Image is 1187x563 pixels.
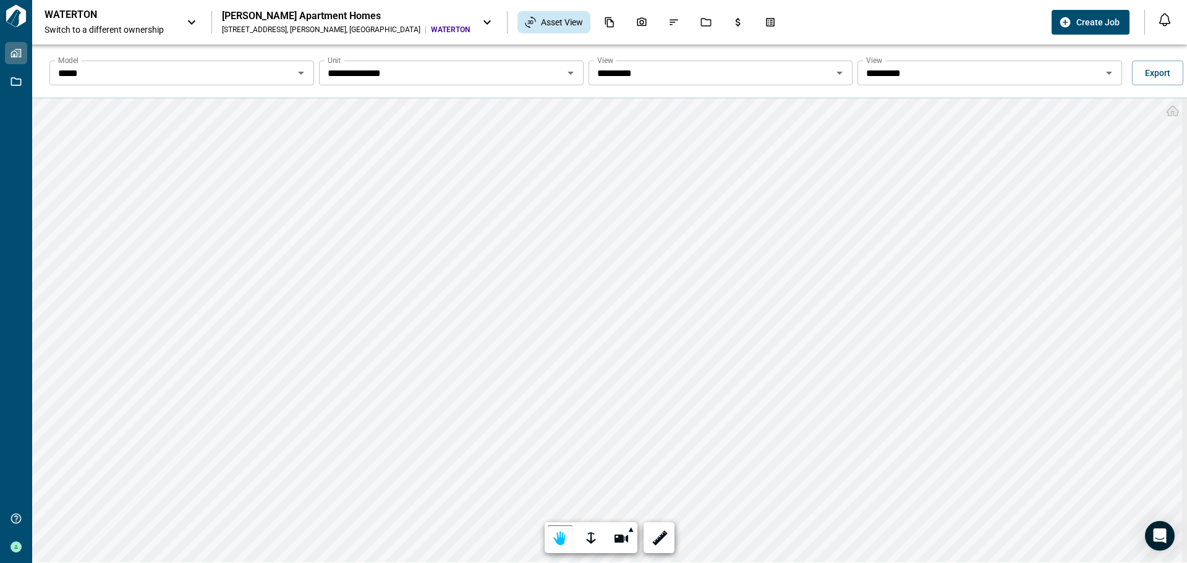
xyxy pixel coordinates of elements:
label: Unit [328,55,341,66]
label: View [597,55,613,66]
p: WATERTON [45,9,156,21]
span: Asset View [541,16,583,28]
button: Open [1100,64,1118,82]
span: Create Job [1076,16,1120,28]
button: Open [831,64,848,82]
button: Open [562,64,579,82]
div: Photos [629,12,655,33]
button: Export [1132,61,1183,85]
div: Budgets [725,12,751,33]
div: Jobs [693,12,719,33]
button: Open [292,64,310,82]
div: Open Intercom Messenger [1145,521,1175,551]
label: View [866,55,882,66]
div: [PERSON_NAME] Apartment Homes [222,10,470,22]
button: Create Job [1052,10,1130,35]
span: Switch to a different ownership [45,23,174,36]
button: Open notification feed [1155,10,1175,30]
div: Issues & Info [661,12,687,33]
div: Documents [597,12,623,33]
label: Model [58,55,79,66]
div: Asset View [517,11,590,33]
div: [STREET_ADDRESS] , [PERSON_NAME] , [GEOGRAPHIC_DATA] [222,25,420,35]
span: Export [1145,67,1170,79]
span: WATERTON [431,25,470,35]
div: Takeoff Center [757,12,783,33]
